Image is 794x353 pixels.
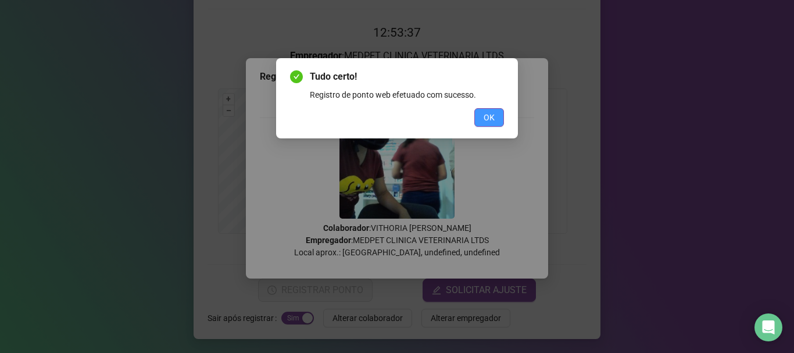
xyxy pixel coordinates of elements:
[484,111,495,124] span: OK
[754,313,782,341] div: Open Intercom Messenger
[310,70,504,84] span: Tudo certo!
[290,70,303,83] span: check-circle
[474,108,504,127] button: OK
[310,88,504,101] div: Registro de ponto web efetuado com sucesso.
